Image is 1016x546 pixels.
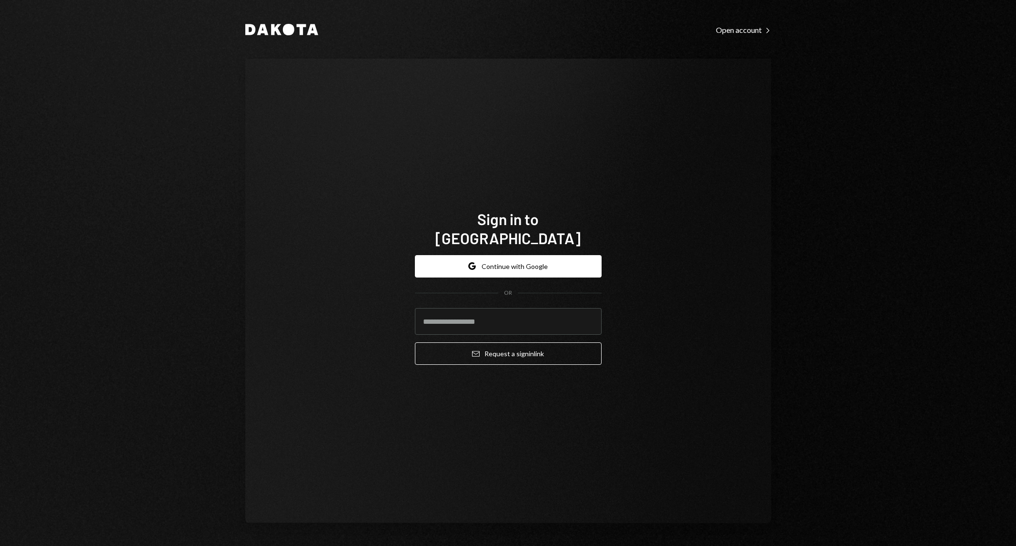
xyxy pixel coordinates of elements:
div: Open account [716,25,771,35]
button: Continue with Google [415,255,602,278]
div: OR [504,289,512,297]
button: Request a signinlink [415,342,602,365]
h1: Sign in to [GEOGRAPHIC_DATA] [415,209,602,247]
a: Open account [716,24,771,35]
